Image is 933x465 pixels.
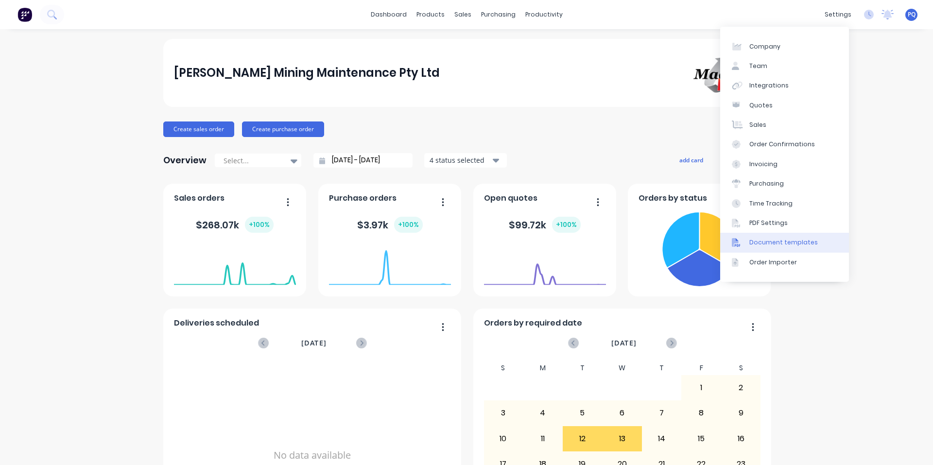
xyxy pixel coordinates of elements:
[749,81,789,90] div: Integrations
[563,361,603,375] div: T
[682,427,721,451] div: 15
[720,253,849,272] a: Order Importer
[17,7,32,22] img: Factory
[476,7,520,22] div: purchasing
[720,56,849,76] a: Team
[430,155,491,165] div: 4 status selected
[720,174,849,193] a: Purchasing
[424,153,507,168] button: 4 status selected
[484,361,523,375] div: S
[749,179,784,188] div: Purchasing
[484,401,523,425] div: 3
[603,401,641,425] div: 6
[720,155,849,174] a: Invoicing
[366,7,412,22] a: dashboard
[174,63,440,83] div: [PERSON_NAME] Mining Maintenance Pty Ltd
[749,238,818,247] div: Document templates
[357,217,423,233] div: $ 3.97k
[749,62,767,70] div: Team
[749,140,815,149] div: Order Confirmations
[602,361,642,375] div: W
[394,217,423,233] div: + 100 %
[484,192,537,204] span: Open quotes
[484,427,523,451] div: 10
[691,51,759,96] img: Madson Mining Maintenance Pty Ltd
[722,401,760,425] div: 9
[245,217,274,233] div: + 100 %
[523,401,562,425] div: 4
[722,427,760,451] div: 16
[908,10,916,19] span: PQ
[749,199,793,208] div: Time Tracking
[611,338,637,348] span: [DATE]
[523,427,562,451] div: 11
[720,135,849,154] a: Order Confirmations
[720,76,849,95] a: Integrations
[163,121,234,137] button: Create sales order
[682,376,721,400] div: 1
[749,121,766,129] div: Sales
[552,217,581,233] div: + 100 %
[642,361,682,375] div: T
[412,7,449,22] div: products
[721,361,761,375] div: S
[673,154,709,166] button: add card
[603,427,641,451] div: 13
[449,7,476,22] div: sales
[563,401,602,425] div: 5
[163,151,207,170] div: Overview
[820,7,856,22] div: settings
[563,427,602,451] div: 12
[242,121,324,137] button: Create purchase order
[509,217,581,233] div: $ 99.72k
[749,258,797,267] div: Order Importer
[749,101,773,110] div: Quotes
[720,115,849,135] a: Sales
[715,154,770,166] button: edit dashboard
[720,36,849,56] a: Company
[720,193,849,213] a: Time Tracking
[722,376,760,400] div: 2
[174,317,259,329] span: Deliveries scheduled
[520,7,568,22] div: productivity
[720,233,849,252] a: Document templates
[720,96,849,115] a: Quotes
[681,361,721,375] div: F
[523,361,563,375] div: M
[174,192,225,204] span: Sales orders
[642,427,681,451] div: 14
[301,338,327,348] span: [DATE]
[196,217,274,233] div: $ 268.07k
[639,192,707,204] span: Orders by status
[329,192,397,204] span: Purchase orders
[720,213,849,233] a: PDF Settings
[749,42,780,51] div: Company
[682,401,721,425] div: 8
[749,219,788,227] div: PDF Settings
[642,401,681,425] div: 7
[749,160,777,169] div: Invoicing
